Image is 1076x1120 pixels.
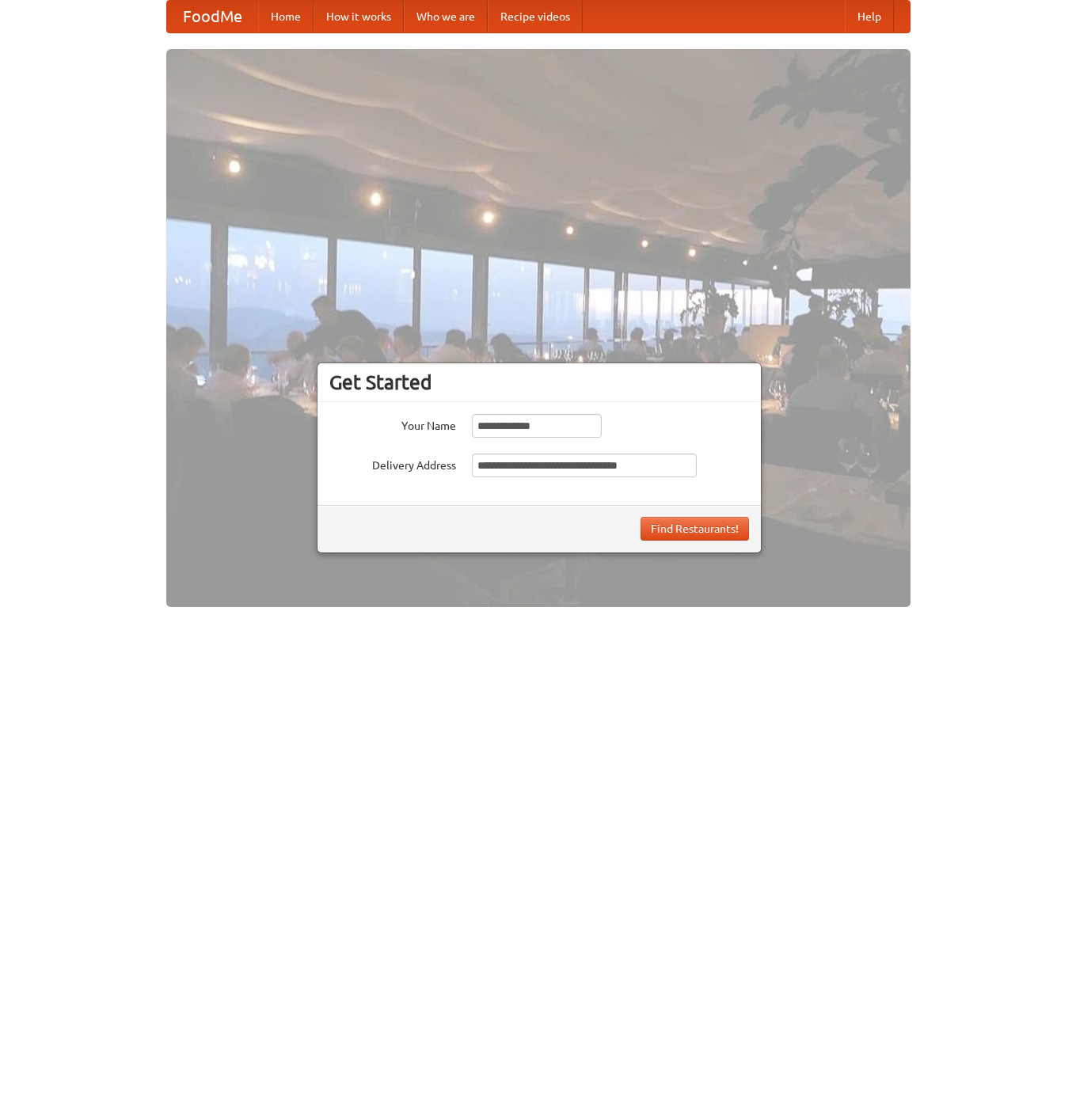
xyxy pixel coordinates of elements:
a: Home [258,1,314,32]
label: Your Name [329,414,456,434]
a: Who we are [404,1,488,32]
button: Find Restaurants! [641,517,749,541]
a: Recipe videos [488,1,583,32]
a: How it works [314,1,404,32]
label: Delivery Address [329,454,456,473]
a: FoodMe [167,1,258,32]
a: Help [845,1,894,32]
h3: Get Started [329,370,749,394]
